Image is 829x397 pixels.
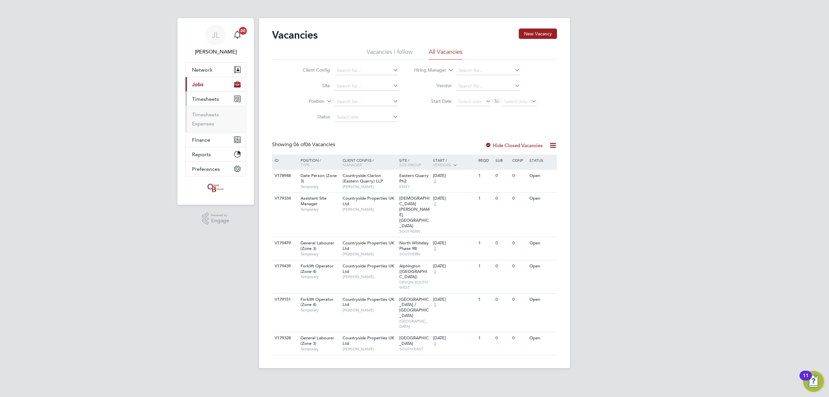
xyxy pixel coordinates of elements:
button: Timesheets [186,92,246,106]
span: Temporary [301,207,339,212]
label: Hide Closed Vacancies [485,142,543,148]
a: Timesheets [192,111,219,118]
a: Go to home page [185,183,246,193]
a: Expenses [192,121,214,127]
input: Search for... [456,66,520,75]
span: 2 [433,246,437,251]
label: Hiring Manager [409,67,446,74]
span: Manager [343,162,362,167]
div: 0 [494,170,511,182]
span: [PERSON_NAME] [343,184,396,189]
div: V179151 [273,294,296,306]
div: 1 [477,193,494,204]
span: 06 Vacancies [293,141,335,148]
input: Search for... [335,66,398,75]
div: 0 [494,294,511,306]
span: Temporary [301,346,339,352]
label: Client Config [293,67,330,73]
span: DEVON SOUTH-WEST [399,280,430,290]
button: Jobs [186,77,246,91]
div: 0 [494,193,511,204]
span: 2 [433,179,437,184]
a: Powered byEngage [202,213,230,225]
span: Countryside Properties UK Ltd [343,263,394,274]
span: North Whiteley Phase 9B [399,240,429,251]
div: Open [528,332,556,344]
input: Search for... [335,82,398,91]
div: Position / [296,155,341,170]
li: Vacancies I follow [367,48,413,60]
label: Status [293,114,330,120]
button: Reports [186,147,246,161]
span: Temporary [301,274,339,279]
span: 06 of [293,141,305,148]
div: V179479 [273,237,296,249]
button: Preferences [186,162,246,176]
img: oneillandbrennan-logo-retina.png [206,183,225,193]
span: [PERSON_NAME] [343,308,396,313]
span: Forklift Operator (Zone 4) [301,297,334,308]
span: Site Group [399,162,421,167]
div: Status [528,155,556,166]
div: [DATE] [433,335,475,341]
div: 0 [511,294,528,306]
span: Jobs [192,81,203,88]
div: 0 [511,193,528,204]
div: 0 [511,237,528,249]
span: Finance [192,137,210,143]
div: Site / [398,155,432,170]
div: 1 [477,332,494,344]
div: Open [528,193,556,204]
span: Assistant Site Manager [301,195,326,206]
span: Reports [192,151,211,158]
div: [DATE] [433,263,475,269]
div: V178948 [273,170,296,182]
div: [DATE] [433,240,475,246]
div: [DATE] [433,297,475,302]
span: Powered by [211,213,229,218]
div: V179334 [273,193,296,204]
button: New Vacancy [519,29,557,39]
div: Open [528,237,556,249]
span: 2 [433,269,437,274]
div: Start / [431,155,477,171]
div: 1 [477,294,494,306]
span: General Labourer (Zone 3) [301,335,334,346]
input: Search for... [335,97,398,106]
nav: Main navigation [177,18,254,205]
div: Conf [511,155,528,166]
span: SOUTHERN [399,229,430,234]
span: Eastern Quarry Ph2 [399,173,429,184]
span: Vendors [433,162,451,167]
label: Vendor [414,83,452,88]
div: Showing [272,141,336,148]
span: 2 [433,302,437,308]
button: Open Resource Center, 11 new notifications [803,371,824,392]
div: Timesheets [186,106,246,132]
span: SOUTHERN [399,251,430,257]
div: 0 [494,237,511,249]
label: Start Date [414,98,452,104]
div: Open [528,294,556,306]
span: Temporary [301,184,339,189]
div: 0 [511,170,528,182]
span: Countryside Clarion (Eastern Quarry) LLP [343,173,383,184]
span: KENT [399,184,430,189]
div: ID [273,155,296,166]
span: Forklift Operator (Zone 4) [301,263,334,274]
div: V179328 [273,332,296,344]
div: [DATE] [433,173,475,179]
div: Open [528,170,556,182]
span: [GEOGRAPHIC_DATA] [399,335,429,346]
span: 20 [239,27,247,35]
span: Preferences [192,166,220,172]
span: Temporary [301,308,339,313]
span: Timesheets [192,96,219,102]
div: 1 [477,237,494,249]
span: General Labourer (Zone 3) [301,240,334,251]
span: Select date [459,99,482,104]
label: Site [293,83,330,88]
a: JL[PERSON_NAME] [185,25,246,56]
div: [DATE] [433,196,475,201]
span: Engage [211,218,229,224]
